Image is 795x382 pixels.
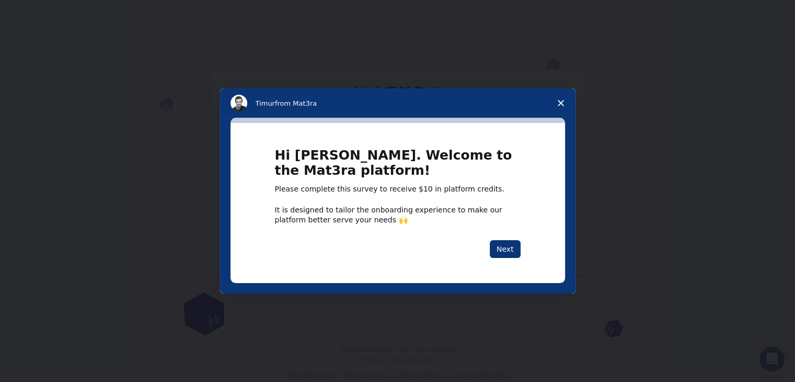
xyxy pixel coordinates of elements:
[231,95,247,111] img: Profile image for Timur
[21,7,59,17] span: Support
[275,148,521,184] h1: Hi [PERSON_NAME]. Welcome to the Mat3ra platform!
[490,240,521,258] button: Next
[275,99,317,107] span: from Mat3ra
[546,88,575,118] span: Close survey
[275,184,521,195] div: Please complete this survey to receive $10 in platform credits.
[275,205,521,224] div: It is designed to tailor the onboarding experience to make our platform better serve your needs 🙌
[256,99,275,107] span: Timur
